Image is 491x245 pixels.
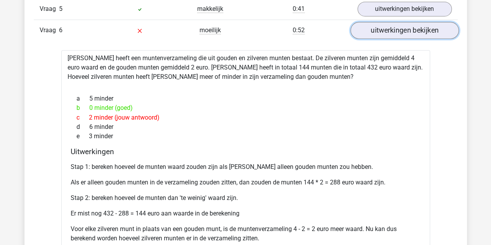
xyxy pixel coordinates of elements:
a: uitwerkingen bekijken [357,2,452,16]
div: 0 minder (goed) [71,103,421,113]
span: makkelijk [197,5,223,13]
span: b [76,103,89,113]
div: 3 minder [71,131,421,141]
span: 6 [59,26,62,34]
span: d [76,122,89,131]
div: 5 minder [71,94,421,103]
span: 0:52 [293,26,305,34]
p: Stap 1: bereken hoeveel de munten waard zouden zijn als [PERSON_NAME] alleen gouden munten zou he... [71,162,421,171]
span: moeilijk [200,26,221,34]
div: 2 minder (jouw antwoord) [71,113,421,122]
p: Voor elke zilveren munt in plaats van een gouden munt, is de muntenverzameling 4 - 2 = 2 euro mee... [71,224,421,243]
span: Vraag [40,4,59,14]
div: 6 minder [71,122,421,131]
p: Er mist nog 432 - 288 = 144 euro aan waarde in de berekening [71,209,421,218]
a: uitwerkingen bekijken [350,22,458,39]
span: 0:41 [293,5,305,13]
span: e [76,131,89,141]
span: 5 [59,5,62,12]
span: Vraag [40,26,59,35]
p: Als er alleen gouden munten in de verzameling zouden zitten, dan zouden de munten 144 * 2 = 288 e... [71,177,421,187]
p: Stap 2: bereken hoeveel de munten dan 'te weinig' waard zijn. [71,193,421,202]
span: c [76,113,89,122]
h4: Uitwerkingen [71,147,421,156]
span: a [76,94,89,103]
